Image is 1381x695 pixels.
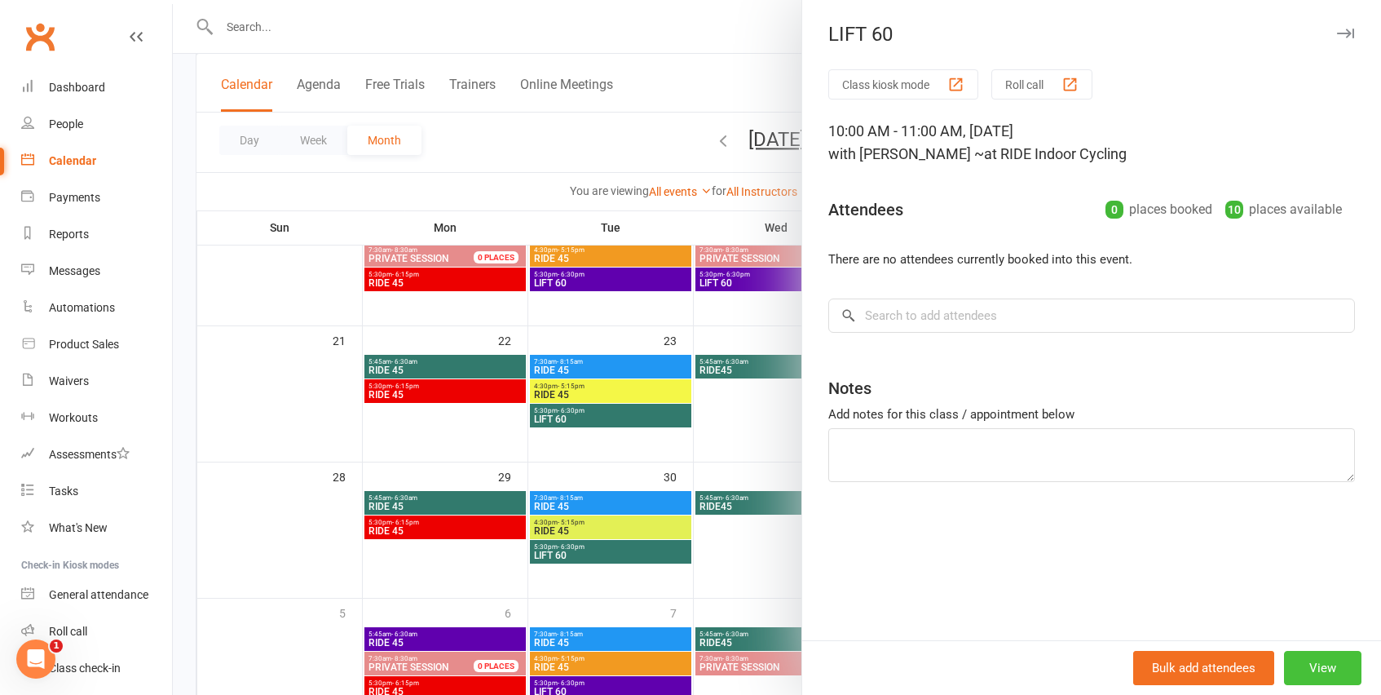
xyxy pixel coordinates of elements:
[49,301,115,314] div: Automations
[21,290,172,326] a: Automations
[49,338,119,351] div: Product Sales
[21,400,172,436] a: Workouts
[1284,651,1361,685] button: View
[21,69,172,106] a: Dashboard
[49,588,148,601] div: General attendance
[21,613,172,650] a: Roll call
[21,436,172,473] a: Assessments
[21,473,172,510] a: Tasks
[1225,198,1342,221] div: places available
[49,264,100,277] div: Messages
[21,577,172,613] a: General attendance kiosk mode
[49,117,83,131] div: People
[21,363,172,400] a: Waivers
[828,69,978,100] button: Class kiosk mode
[984,145,1127,162] span: at RIDE Indoor Cycling
[1105,198,1212,221] div: places booked
[21,143,172,179] a: Calendar
[49,374,89,387] div: Waivers
[1133,651,1274,685] button: Bulk add attendees
[21,106,172,143] a: People
[49,662,121,675] div: Class check-in
[828,198,903,221] div: Attendees
[828,299,1355,333] input: Search to add attendees
[828,145,984,162] span: with [PERSON_NAME] ~
[49,228,89,241] div: Reports
[21,650,172,687] a: Class kiosk mode
[49,81,105,94] div: Dashboard
[49,485,78,498] div: Tasks
[828,377,871,400] div: Notes
[49,191,100,204] div: Payments
[802,23,1381,46] div: LIFT 60
[1225,201,1243,219] div: 10
[49,154,96,167] div: Calendar
[828,120,1355,166] div: 10:00 AM - 11:00 AM, [DATE]
[20,16,60,57] a: Clubworx
[49,521,108,534] div: What's New
[49,411,98,424] div: Workouts
[991,69,1092,100] button: Roll call
[1105,201,1123,219] div: 0
[828,405,1355,424] div: Add notes for this class / appointment below
[49,625,87,638] div: Roll call
[16,640,55,679] iframe: Intercom live chat
[21,326,172,363] a: Product Sales
[50,640,63,653] span: 1
[21,253,172,290] a: Messages
[49,448,130,461] div: Assessments
[21,216,172,253] a: Reports
[21,510,172,547] a: What's New
[828,250,1355,269] li: There are no attendees currently booked into this event.
[21,179,172,216] a: Payments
